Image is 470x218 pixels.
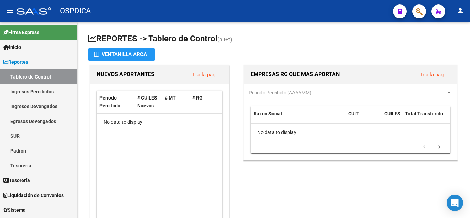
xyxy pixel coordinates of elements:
[348,111,359,116] span: CUIT
[88,48,155,61] button: Ventanilla ARCA
[251,124,450,141] div: No data to display
[193,72,217,78] a: Ir a la pág.
[254,111,282,116] span: Razón Social
[99,95,120,108] span: Período Percibido
[3,43,21,51] span: Inicio
[249,90,311,95] span: Período Percibido (AAAAMM)
[97,91,135,113] datatable-header-cell: Período Percibido
[345,106,382,129] datatable-header-cell: CUIT
[405,111,443,116] span: Total Transferido
[135,91,162,113] datatable-header-cell: # CUILES Nuevos
[97,71,154,77] span: NUEVOS APORTANTES
[162,91,190,113] datatable-header-cell: # MT
[54,3,91,19] span: - OSPDICA
[447,195,463,211] div: Open Intercom Messenger
[3,191,64,199] span: Liquidación de Convenios
[384,111,400,116] span: CUILES
[3,29,39,36] span: Firma Express
[188,68,222,81] button: Ir a la pág.
[88,33,459,45] h1: REPORTES -> Tablero de Control
[456,7,464,15] mat-icon: person
[165,95,176,101] span: # MT
[251,106,345,129] datatable-header-cell: Razón Social
[418,144,431,151] a: go to previous page
[217,36,232,43] span: (alt+t)
[94,48,150,61] div: Ventanilla ARCA
[97,114,222,131] div: No data to display
[433,144,446,151] a: go to next page
[3,177,30,184] span: Tesorería
[192,95,203,101] span: # RG
[250,71,340,77] span: EMPRESAS RG QUE MAS APORTAN
[382,106,402,129] datatable-header-cell: CUILES
[3,206,26,214] span: Sistema
[402,106,450,129] datatable-header-cell: Total Transferido
[137,95,157,108] span: # CUILES Nuevos
[190,91,217,113] datatable-header-cell: # RG
[6,7,14,15] mat-icon: menu
[416,68,450,81] button: Ir a la pág.
[3,58,28,66] span: Reportes
[421,72,445,78] a: Ir a la pág.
